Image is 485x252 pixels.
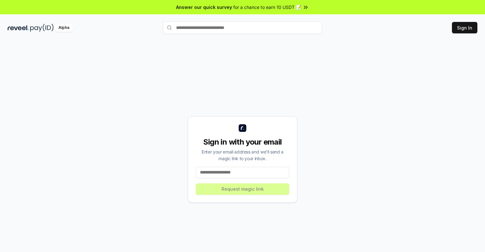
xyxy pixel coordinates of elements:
[55,24,73,32] div: Alpha
[30,24,54,32] img: pay_id
[196,148,289,162] div: Enter your email address and we’ll send a magic link to your inbox.
[176,4,232,10] span: Answer our quick survey
[233,4,301,10] span: for a chance to earn 10 USDT 📝
[8,24,29,32] img: reveel_dark
[196,137,289,147] div: Sign in with your email
[452,22,477,33] button: Sign In
[239,124,246,132] img: logo_small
